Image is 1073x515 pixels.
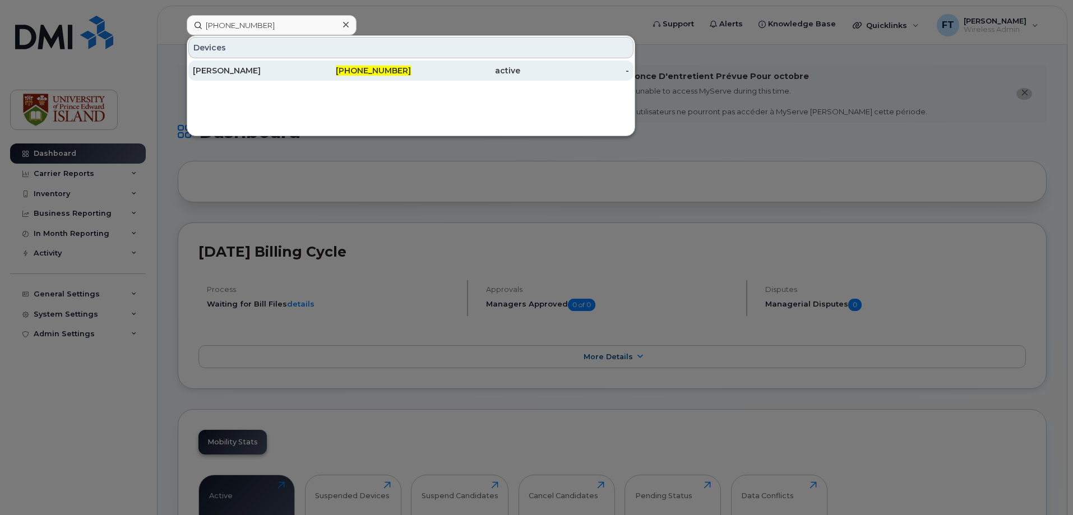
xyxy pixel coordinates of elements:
[336,66,411,76] span: [PHONE_NUMBER]
[520,65,630,76] div: -
[188,61,633,81] a: [PERSON_NAME][PHONE_NUMBER]active-
[188,37,633,58] div: Devices
[411,65,520,76] div: active
[193,65,302,76] div: [PERSON_NAME]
